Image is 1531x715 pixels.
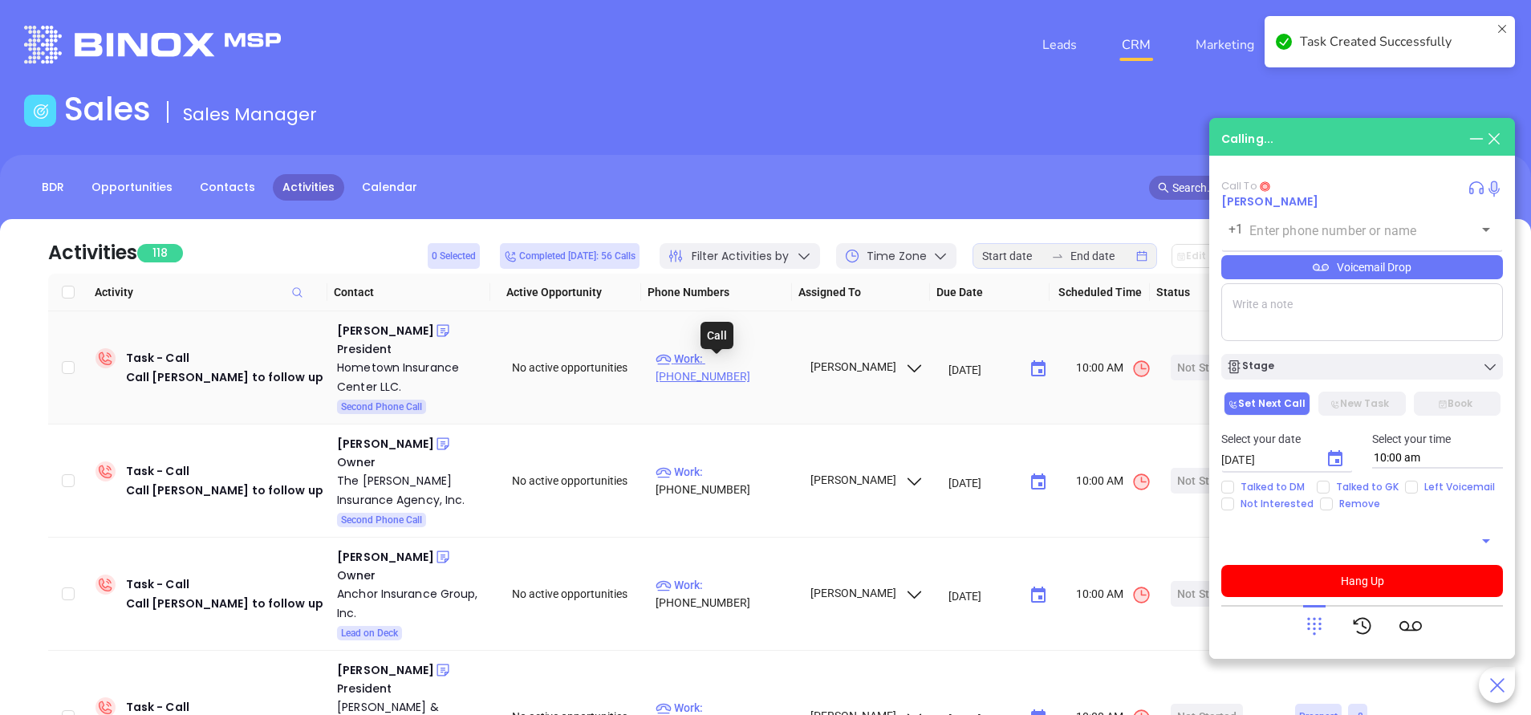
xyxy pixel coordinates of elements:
div: Task - Call [126,461,323,500]
input: MM/DD/YYYY [948,587,1017,603]
a: CRM [1115,29,1157,61]
img: logo [24,26,281,63]
p: Select your date [1221,430,1353,448]
span: Work : [656,701,703,714]
div: Task Created Successfully [1300,32,1491,51]
span: Work : [656,465,703,478]
button: Edit Due Date [1172,244,1261,268]
div: Call [PERSON_NAME] to follow up [126,481,323,500]
p: Select your time [1372,430,1504,448]
span: Work : [656,579,703,591]
span: Talked to GK [1330,481,1405,494]
span: Sales Manager [183,102,317,127]
div: Task - Call [126,348,323,387]
div: Call [701,322,733,349]
a: Activities [273,174,344,201]
div: [PERSON_NAME] [337,434,434,453]
span: 10:00 AM [1076,359,1151,379]
span: Not Interested [1234,498,1320,510]
span: Activity [95,283,321,301]
input: Search… [1172,179,1461,197]
div: Not Started [1177,468,1237,494]
p: [PHONE_NUMBER] [656,463,795,498]
p: [PHONE_NUMBER] [656,576,795,611]
th: Due Date [930,274,1050,311]
div: Call [PERSON_NAME] to follow up [126,368,323,387]
button: Choose date, selected date is Oct 10, 2025 [1319,443,1351,475]
a: Opportunities [82,174,182,201]
span: Call To [1221,178,1257,193]
input: Start date [982,247,1045,265]
button: New Task [1318,392,1405,416]
th: Contact [327,274,491,311]
a: BDR [32,174,74,201]
a: Marketing [1189,29,1261,61]
th: Scheduled Time [1050,274,1150,311]
span: Filter Activities by [692,248,789,265]
div: [PERSON_NAME] [337,321,434,340]
a: [PERSON_NAME] [1221,193,1318,209]
span: 10:00 AM [1076,585,1151,605]
th: Status [1150,274,1263,311]
a: Hometown Insurance Center LLC. [337,358,489,396]
div: Call [PERSON_NAME] to follow up [126,594,323,613]
button: Open [1475,218,1497,241]
span: [PERSON_NAME] [808,473,924,486]
button: Stage [1221,354,1503,380]
span: Left Voicemail [1418,481,1501,494]
input: MM/DD/YYYY [1221,452,1313,468]
span: Second Phone Call [341,398,422,416]
div: Owner [337,453,489,471]
button: Open [1475,530,1497,552]
span: 0 Selected [432,247,476,265]
p: [PHONE_NUMBER] [656,350,795,385]
span: swap-right [1051,250,1064,262]
div: No active opportunities [512,472,642,490]
span: Lead on Deck [341,624,398,642]
a: Calendar [352,174,427,201]
button: Set Next Call [1224,392,1310,416]
span: search [1158,182,1169,193]
div: [PERSON_NAME] [337,547,434,567]
div: [PERSON_NAME] [337,660,434,680]
button: Choose date, selected date is Oct 9, 2025 [1022,466,1054,498]
h1: Sales [64,90,151,128]
span: 10:00 AM [1076,472,1151,492]
th: Assigned To [792,274,930,311]
div: Activities [48,238,137,267]
div: Not Started [1177,355,1237,380]
div: Calling... [1221,131,1273,148]
span: to [1051,250,1064,262]
span: [PERSON_NAME] [808,360,924,373]
button: Choose date, selected date is Oct 9, 2025 [1022,579,1054,611]
span: 118 [137,244,183,262]
button: Choose date, selected date is Oct 9, 2025 [1022,353,1054,385]
span: Work : [656,352,703,365]
a: The [PERSON_NAME] Insurance Agency, Inc. [337,471,489,510]
div: President [337,680,489,697]
th: Phone Numbers [641,274,792,311]
input: MM/DD/YYYY [948,361,1017,377]
span: Completed [DATE]: 56 Calls [504,247,636,265]
a: Anchor Insurance Group, Inc. [337,584,489,623]
a: Contacts [190,174,265,201]
span: Talked to DM [1234,481,1311,494]
th: Active Opportunity [490,274,641,311]
div: Not Started [1177,581,1237,607]
span: [PERSON_NAME] [808,587,924,599]
input: End date [1070,247,1133,265]
div: Owner [337,567,489,584]
span: Remove [1333,498,1387,510]
button: Book [1414,392,1501,416]
div: Stage [1226,359,1274,375]
span: Second Phone Call [341,511,422,529]
div: Task - Call [126,575,323,613]
a: Leads [1036,29,1083,61]
div: No active opportunities [512,585,642,603]
div: Voicemail Drop [1221,255,1503,279]
input: MM/DD/YYYY [948,474,1017,490]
